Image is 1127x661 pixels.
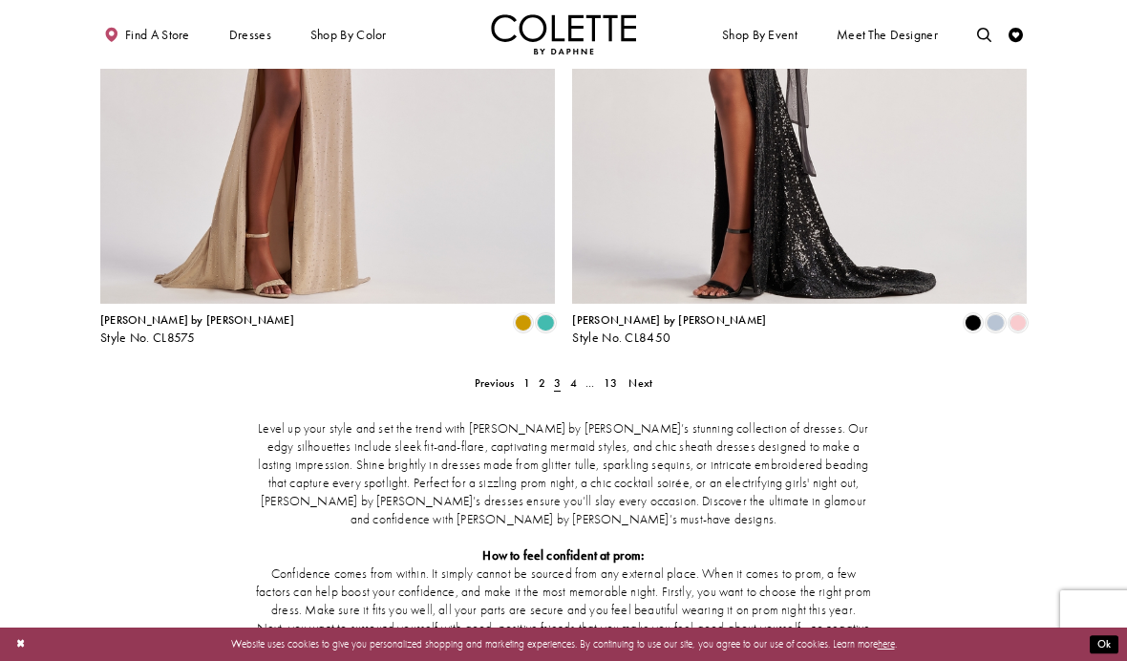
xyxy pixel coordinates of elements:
span: Shop By Event [722,28,797,42]
a: Toggle search [973,14,995,54]
span: 1 [523,375,530,391]
i: Ice Blue [987,314,1004,331]
a: Check Wishlist [1005,14,1027,54]
a: Prev Page [470,373,519,394]
span: [PERSON_NAME] by [PERSON_NAME] [572,312,766,328]
span: ... [585,375,595,391]
span: Shop by color [310,28,387,42]
a: Find a store [100,14,193,54]
p: Level up your style and set the trend with [PERSON_NAME] by [PERSON_NAME]’s stunning collection o... [256,420,871,529]
img: Colette by Daphne [491,14,636,54]
span: Meet the designer [837,28,938,42]
p: Website uses cookies to give you personalized shopping and marketing experiences. By continuing t... [104,634,1023,653]
span: 4 [570,375,577,391]
span: Style No. CL8450 [572,330,670,346]
span: Current page [550,373,565,394]
a: 4 [565,373,581,394]
button: Submit Dialog [1090,635,1118,653]
div: Colette by Daphne Style No. CL8450 [572,314,766,345]
a: Next Page [625,373,657,394]
span: Dresses [225,14,275,54]
div: Colette by Daphne Style No. CL8575 [100,314,294,345]
button: Close Dialog [9,631,32,657]
a: 13 [599,373,622,394]
span: 2 [539,375,545,391]
span: [PERSON_NAME] by [PERSON_NAME] [100,312,294,328]
span: Style No. CL8575 [100,330,196,346]
span: 13 [604,375,617,391]
span: Previous [475,375,515,391]
a: Meet the designer [833,14,942,54]
span: Dresses [229,28,271,42]
span: Next [628,375,652,391]
i: Black [965,314,982,331]
a: Visit Home Page [491,14,636,54]
a: 1 [519,373,534,394]
i: Ice Pink [1010,314,1027,331]
span: Find a store [125,28,190,42]
a: 2 [534,373,549,394]
a: here [878,637,895,650]
i: Turquoise [537,314,554,331]
span: Shop by color [307,14,390,54]
a: ... [581,373,599,394]
span: Shop By Event [718,14,800,54]
strong: How to feel confident at prom: [482,547,644,564]
span: 3 [554,375,561,391]
i: Gold [515,314,532,331]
